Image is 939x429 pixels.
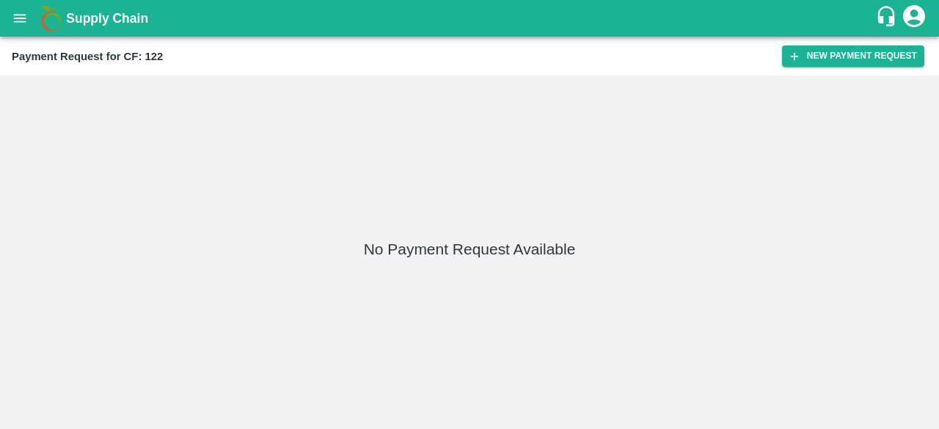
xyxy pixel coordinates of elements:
b: Payment Request for CF: 122 [12,51,163,62]
div: account of current user [901,3,927,34]
a: Supply Chain [66,8,875,29]
h5: No Payment Request Available [364,239,576,260]
div: customer-support [875,5,901,32]
button: open drawer [3,1,37,35]
img: logo [37,4,66,33]
b: Supply Chain [66,11,148,26]
button: New Payment Request [782,45,924,67]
